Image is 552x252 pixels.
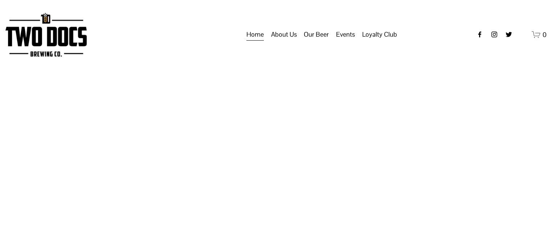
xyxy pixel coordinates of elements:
[336,28,355,41] span: Events
[476,31,483,38] a: Facebook
[543,30,547,39] span: 0
[532,30,547,39] a: 0
[304,28,329,41] span: Our Beer
[505,31,512,38] a: twitter-unauth
[271,28,297,41] a: folder dropdown
[304,28,329,41] a: folder dropdown
[246,28,264,41] a: Home
[5,13,87,57] img: Two Docs Brewing Co.
[362,28,397,41] a: folder dropdown
[336,28,355,41] a: folder dropdown
[22,132,530,176] h1: Beer is Art.
[271,28,297,41] span: About Us
[362,28,397,41] span: Loyalty Club
[491,31,498,38] a: instagram-unauth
